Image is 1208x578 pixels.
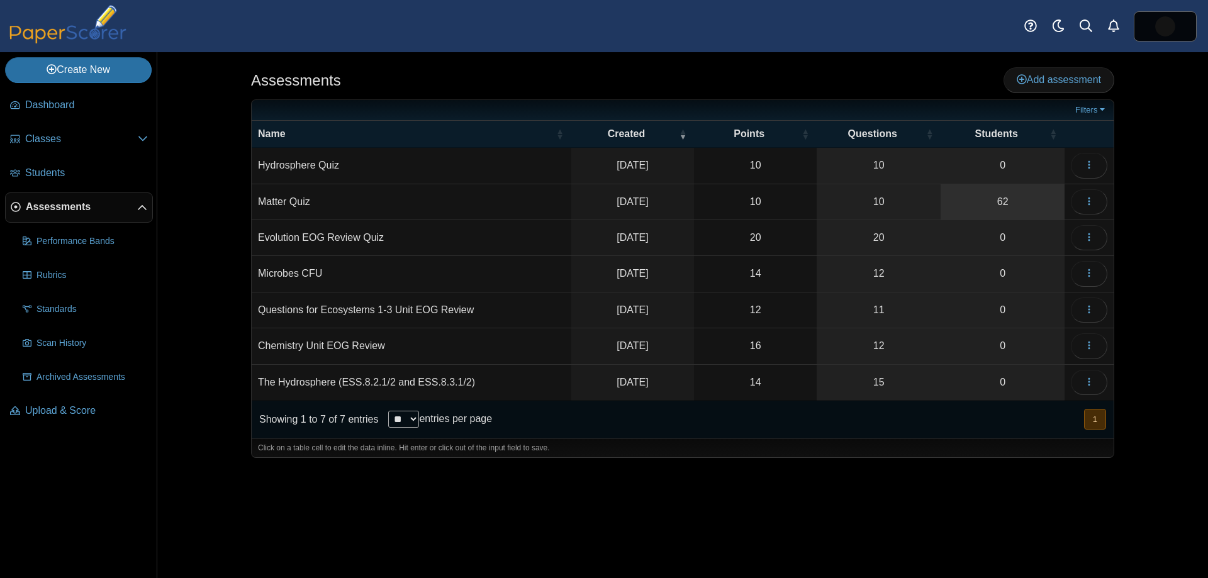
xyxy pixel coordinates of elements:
time: May 19, 2025 at 11:09 AM [617,232,648,243]
h1: Assessments [251,70,341,91]
div: Showing 1 to 7 of 7 entries [252,401,378,438]
button: 1 [1084,409,1106,430]
time: Mar 31, 2025 at 2:35 PM [617,377,648,387]
a: 12 [817,328,941,364]
span: Created [608,128,646,139]
a: Dashboard [5,91,153,121]
a: Add assessment [1004,67,1114,92]
a: PaperScorer [5,35,131,45]
td: 20 [694,220,817,256]
a: Performance Bands [18,226,153,257]
time: Apr 25, 2025 at 10:47 AM [617,340,648,351]
a: Filters [1072,104,1110,116]
a: 0 [941,220,1065,255]
span: Students [975,128,1017,139]
td: Questions for Ecosystems 1-3 Unit EOG Review [252,292,571,328]
td: Evolution EOG Review Quiz [252,220,571,256]
a: 0 [941,328,1065,364]
td: Matter Quiz [252,184,571,220]
span: Upload & Score [25,404,148,418]
span: Name [258,128,286,139]
span: Scan History [36,337,148,350]
time: May 9, 2025 at 8:06 AM [617,268,648,279]
a: 10 [817,184,941,220]
span: Dashboard [25,98,148,112]
span: Standards [36,303,148,316]
time: Apr 26, 2025 at 10:44 AM [617,304,648,315]
a: Rubrics [18,260,153,291]
a: ps.74CSeXsONR1xs8MJ [1134,11,1197,42]
span: Rubrics [36,269,148,282]
a: 12 [817,256,941,291]
a: 15 [817,365,941,400]
span: Archived Assessments [36,371,148,384]
a: Students [5,158,153,189]
a: Scan History [18,328,153,358]
a: 0 [941,365,1065,400]
td: Hydrosphere Quiz [252,148,571,184]
td: Microbes CFU [252,256,571,292]
span: Performance Bands [36,235,148,248]
td: Chemistry Unit EOG Review [252,328,571,364]
a: 20 [817,220,941,255]
label: entries per page [419,413,492,424]
time: Jul 25, 2025 at 10:46 PM [617,160,648,170]
div: Click on a table cell to edit the data inline. Hit enter or click out of the input field to save. [252,438,1114,457]
a: 0 [941,256,1065,291]
span: Classes [25,132,138,146]
span: Students : Activate to sort [1049,121,1057,147]
a: 0 [941,148,1065,183]
td: 10 [694,148,817,184]
a: Archived Assessments [18,362,153,392]
td: 14 [694,256,817,292]
a: Standards [18,294,153,325]
a: 11 [817,292,941,328]
time: Jul 18, 2025 at 5:39 PM [617,196,648,207]
td: The Hydrosphere (ESS.8.2.1/2 and ESS.8.3.1/2) [252,365,571,401]
nav: pagination [1083,409,1106,430]
a: Assessments [5,192,153,223]
a: Classes [5,125,153,155]
span: Name : Activate to sort [556,121,564,147]
td: 14 [694,365,817,401]
span: Add assessment [1017,74,1101,85]
span: Jasmine McNair [1155,16,1175,36]
td: 12 [694,292,817,328]
a: 0 [941,292,1065,328]
span: Questions : Activate to sort [926,121,933,147]
span: Students [25,166,148,180]
img: ps.74CSeXsONR1xs8MJ [1155,16,1175,36]
span: Points [734,128,764,139]
a: Alerts [1100,13,1127,40]
a: Create New [5,57,152,82]
span: Created : Activate to remove sorting [679,121,686,147]
span: Assessments [26,200,137,214]
a: Upload & Score [5,396,153,426]
td: 10 [694,184,817,220]
td: 16 [694,328,817,364]
span: Points : Activate to sort [802,121,809,147]
a: 10 [817,148,941,183]
span: Questions [848,128,897,139]
a: 62 [941,184,1065,220]
img: PaperScorer [5,5,131,43]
